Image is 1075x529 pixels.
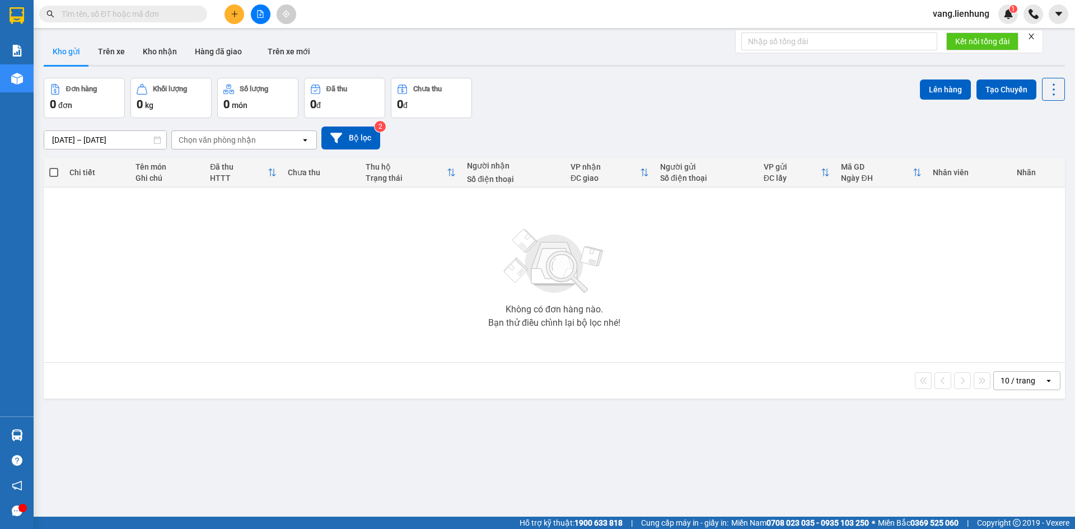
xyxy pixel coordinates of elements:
[1009,5,1017,13] sup: 1
[179,134,256,146] div: Chọn văn phòng nhận
[366,162,447,171] div: Thu hộ
[12,455,22,466] span: question-circle
[397,97,403,111] span: 0
[660,162,752,171] div: Người gửi
[741,32,937,50] input: Nhập số tổng đài
[186,38,251,65] button: Hàng đã giao
[878,517,959,529] span: Miền Bắc
[310,97,316,111] span: 0
[1029,9,1039,19] img: phone-icon
[288,168,354,177] div: Chưa thu
[256,10,264,18] span: file-add
[498,222,610,301] img: svg+xml;base64,PHN2ZyBjbGFzcz0ibGlzdC1wbHVnX19zdmciIHhtbG5zPSJodHRwOi8vd3d3LnczLm9yZy8yMDAwL3N2Zy...
[44,38,89,65] button: Kho gửi
[1011,5,1015,13] span: 1
[251,4,270,24] button: file-add
[933,168,1005,177] div: Nhân viên
[467,175,559,184] div: Số điện thoại
[924,7,998,21] span: vang.lienhung
[967,517,969,529] span: |
[137,97,143,111] span: 0
[89,38,134,65] button: Trên xe
[223,97,230,111] span: 0
[1027,32,1035,40] span: close
[910,518,959,527] strong: 0369 525 060
[135,174,199,182] div: Ghi chú
[217,78,298,118] button: Số lượng0món
[11,73,23,85] img: warehouse-icon
[44,78,125,118] button: Đơn hàng0đơn
[403,101,408,110] span: đ
[660,174,752,182] div: Số điện thoại
[731,517,869,529] span: Miền Nam
[69,168,124,177] div: Chi tiết
[268,47,310,56] span: Trên xe mới
[46,10,54,18] span: search
[1001,375,1035,386] div: 10 / trang
[841,174,913,182] div: Ngày ĐH
[232,101,247,110] span: món
[44,131,166,149] input: Select a date range.
[976,79,1036,100] button: Tạo Chuyến
[764,162,821,171] div: VP gửi
[301,135,310,144] svg: open
[631,517,633,529] span: |
[134,38,186,65] button: Kho nhận
[58,101,72,110] span: đơn
[12,480,22,491] span: notification
[391,78,472,118] button: Chưa thu0đ
[764,174,821,182] div: ĐC lấy
[506,305,603,314] div: Không có đơn hàng nào.
[1013,519,1021,527] span: copyright
[758,158,836,188] th: Toggle SortBy
[153,85,187,93] div: Khối lượng
[1049,4,1068,24] button: caret-down
[66,85,97,93] div: Đơn hàng
[277,4,296,24] button: aim
[955,35,1009,48] span: Kết nối tổng đài
[231,10,239,18] span: plus
[12,505,22,516] span: message
[1017,168,1059,177] div: Nhãn
[145,101,153,110] span: kg
[872,521,875,525] span: ⚪️
[360,158,461,188] th: Toggle SortBy
[321,127,380,149] button: Bộ lọc
[240,85,268,93] div: Số lượng
[488,319,620,327] div: Bạn thử điều chỉnh lại bộ lọc nhé!
[316,101,321,110] span: đ
[210,162,268,171] div: Đã thu
[10,7,24,24] img: logo-vxr
[210,174,268,182] div: HTTT
[571,162,640,171] div: VP nhận
[835,158,927,188] th: Toggle SortBy
[641,517,728,529] span: Cung cấp máy in - giấy in:
[50,97,56,111] span: 0
[571,174,640,182] div: ĐC giao
[282,10,290,18] span: aim
[946,32,1018,50] button: Kết nối tổng đài
[467,161,559,170] div: Người nhận
[766,518,869,527] strong: 0708 023 035 - 0935 103 250
[130,78,212,118] button: Khối lượng0kg
[304,78,385,118] button: Đã thu0đ
[11,429,23,441] img: warehouse-icon
[841,162,913,171] div: Mã GD
[225,4,244,24] button: plus
[62,8,194,20] input: Tìm tên, số ĐT hoặc mã đơn
[375,121,386,132] sup: 2
[574,518,623,527] strong: 1900 633 818
[1054,9,1064,19] span: caret-down
[413,85,442,93] div: Chưa thu
[520,517,623,529] span: Hỗ trợ kỹ thuật:
[11,45,23,57] img: solution-icon
[920,79,971,100] button: Lên hàng
[135,162,199,171] div: Tên món
[565,158,655,188] th: Toggle SortBy
[1044,376,1053,385] svg: open
[204,158,282,188] th: Toggle SortBy
[326,85,347,93] div: Đã thu
[1003,9,1013,19] img: icon-new-feature
[366,174,447,182] div: Trạng thái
